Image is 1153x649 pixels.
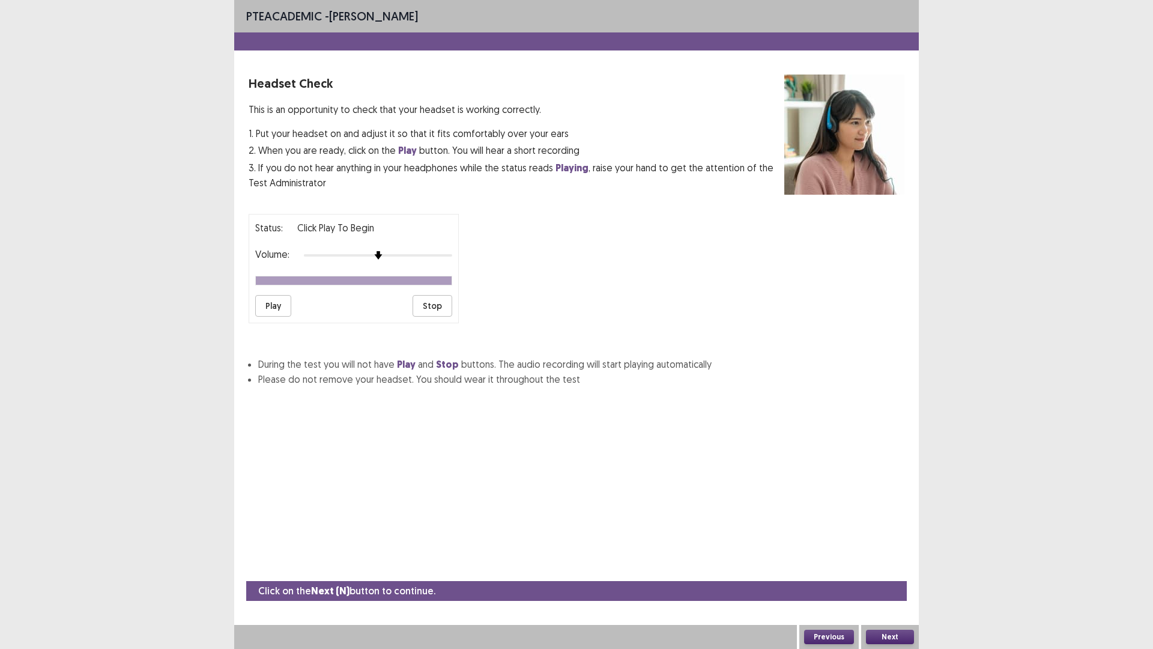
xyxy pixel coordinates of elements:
[246,8,322,23] span: PTE academic
[413,295,452,317] button: Stop
[398,144,417,157] strong: Play
[255,295,291,317] button: Play
[249,143,784,158] p: 2. When you are ready, click on the button. You will hear a short recording
[804,630,854,644] button: Previous
[866,630,914,644] button: Next
[249,102,784,117] p: This is an opportunity to check that your headset is working correctly.
[258,372,904,386] li: Please do not remove your headset. You should wear it throughout the test
[246,7,418,25] p: - [PERSON_NAME]
[555,162,589,174] strong: Playing
[784,75,904,195] img: headset test
[311,585,350,597] strong: Next (N)
[249,75,784,93] p: Headset Check
[249,160,784,190] p: 3. If you do not hear anything in your headphones while the status reads , raise your hand to get...
[374,251,383,260] img: arrow-thumb
[255,221,283,235] p: Status:
[297,221,374,235] p: Click Play to Begin
[255,247,289,261] p: Volume:
[258,583,435,599] p: Click on the button to continue.
[258,357,904,372] li: During the test you will not have and buttons. The audio recording will start playing automatically
[436,358,459,371] strong: Stop
[249,126,784,141] p: 1. Put your headset on and adjust it so that it fits comfortably over your ears
[397,358,416,371] strong: Play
